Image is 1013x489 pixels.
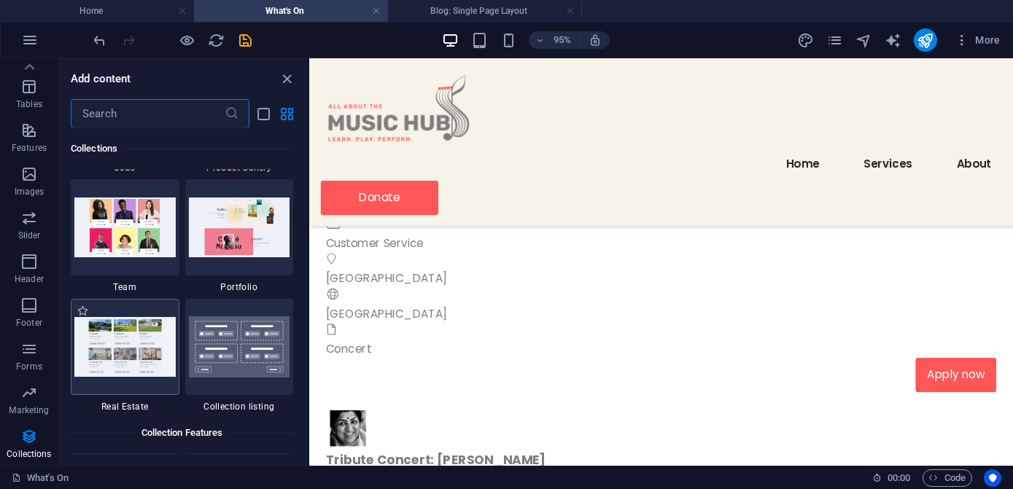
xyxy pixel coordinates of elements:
[9,404,49,416] p: Marketing
[71,299,179,412] div: Real Estate
[529,31,581,49] button: 95%
[74,197,176,257] img: team_extension.jpg
[15,273,44,285] p: Header
[209,32,225,49] i: Reload page
[15,186,44,197] p: Images
[189,316,290,377] img: collectionscontainer1.svg
[589,34,602,47] i: On resize automatically adjust zoom level to fit chosen device.
[949,28,1006,52] button: More
[185,401,294,412] span: Collection listing
[71,179,179,293] div: Team
[917,32,934,49] i: Publish
[136,424,229,442] h6: Collection Features
[16,98,42,110] p: Tables
[237,31,255,49] button: save
[797,32,814,49] i: Design (Ctrl+Alt+Y)
[71,140,293,157] h6: Collections
[71,281,179,293] span: Team
[872,469,911,487] h6: Session time
[388,3,582,19] h4: Blog: Single Page Layout
[185,281,294,293] span: Portfolio
[16,361,42,372] p: Forms
[914,28,937,52] button: publish
[855,32,872,49] i: Navigator
[71,99,225,128] input: Search
[551,31,574,49] h6: 95%
[279,105,296,122] button: grid-view
[255,105,273,122] button: list-view
[208,31,225,49] button: reload
[955,33,1001,47] span: More
[12,142,47,154] p: Features
[885,31,902,49] button: text_generator
[185,299,294,412] div: Collection listing
[18,230,41,241] p: Slider
[194,3,388,19] h4: What's On
[7,448,51,460] p: Collections
[238,32,255,49] i: Save (Ctrl+S)
[984,469,1001,487] button: Usercentrics
[185,179,294,293] div: Portfolio
[189,197,290,257] img: portfolio_extension.jpg
[898,472,900,483] span: :
[92,32,109,49] i: Undo: Delete elements (Ctrl+Z)
[279,70,296,87] button: close panel
[71,401,179,412] span: Real Estate
[12,469,69,487] a: What's On
[797,31,815,49] button: design
[826,31,844,49] button: pages
[855,31,873,49] button: navigator
[179,31,196,49] button: Click here to leave preview mode and continue editing
[74,317,176,376] img: real_estate_extension.jpg
[91,31,109,49] button: undo
[71,70,131,87] h6: Add content
[826,32,843,49] i: Pages (Ctrl+Alt+S)
[888,469,910,487] span: 00 00
[923,469,972,487] button: Code
[929,469,966,487] span: Code
[16,317,42,329] p: Footer
[77,305,89,317] span: Add to favorites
